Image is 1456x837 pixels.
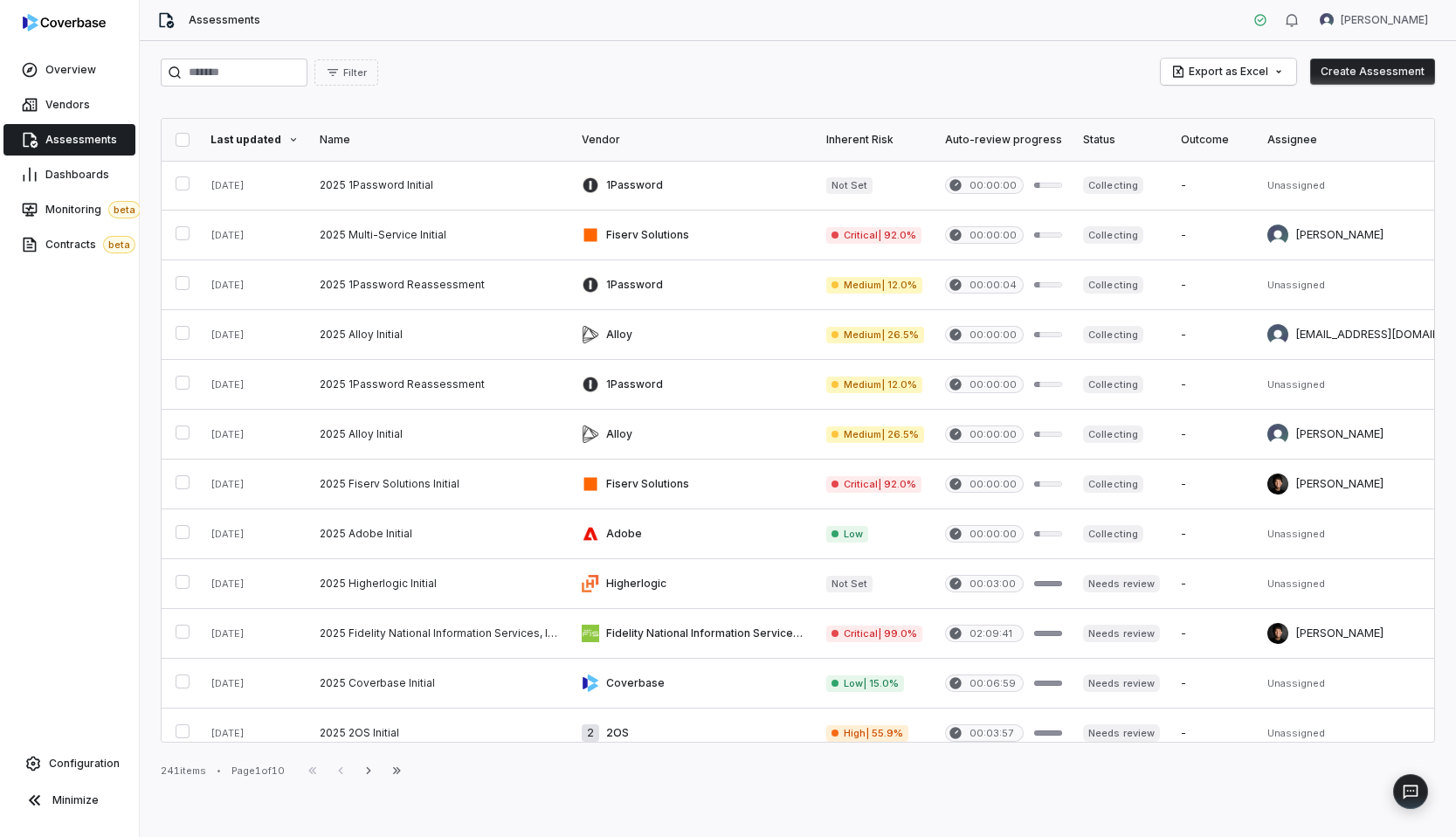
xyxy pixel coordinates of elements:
[1267,225,1288,246] img: Brian Ball avatar
[45,98,90,112] span: Vendors
[189,13,260,27] span: Assessments
[1161,59,1296,85] button: Export as Excel
[103,236,135,253] span: beta
[1170,360,1257,410] td: -
[1170,310,1257,360] td: -
[52,793,99,807] span: Minimize
[3,229,135,260] a: Contractsbeta
[1267,324,1288,345] img: null null avatar
[45,63,96,77] span: Overview
[343,66,367,80] span: Filter
[3,54,135,86] a: Overview
[1170,559,1257,609] td: -
[7,783,132,818] button: Minimize
[23,14,106,31] img: logo-D7KZi-bG.svg
[1170,509,1257,559] td: -
[3,159,135,190] a: Dashboards
[45,236,135,253] span: Contracts
[3,89,135,121] a: Vendors
[1170,211,1257,260] td: -
[217,764,221,777] div: •
[1083,133,1159,147] div: Status
[826,133,924,147] div: Inherent Risk
[1267,424,1288,445] img: Brian Ball avatar
[45,133,117,147] span: Assessments
[1170,709,1257,758] td: -
[1341,13,1428,27] span: [PERSON_NAME]
[231,764,285,778] div: Page 1 of 10
[1170,659,1257,709] td: -
[1267,474,1288,495] img: Clarence Chio avatar
[161,764,206,778] div: 241 items
[210,133,299,147] div: Last updated
[3,124,135,156] a: Assessments
[1170,260,1257,310] td: -
[1170,460,1257,509] td: -
[320,133,561,147] div: Name
[1170,161,1257,211] td: -
[49,757,120,771] span: Configuration
[1267,623,1288,644] img: Clarence Chio avatar
[1309,7,1439,33] button: Amanda Pettenati avatar[PERSON_NAME]
[1170,410,1257,460] td: -
[45,168,109,182] span: Dashboards
[1310,59,1435,85] button: Create Assessment
[582,133,805,147] div: Vendor
[1181,133,1246,147] div: Outcome
[1320,13,1334,27] img: Amanda Pettenati avatar
[7,748,132,779] a: Configuration
[3,194,135,225] a: Monitoringbeta
[1170,609,1257,659] td: -
[108,201,141,218] span: beta
[945,133,1062,147] div: Auto-review progress
[45,201,141,218] span: Monitoring
[314,59,378,86] button: Filter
